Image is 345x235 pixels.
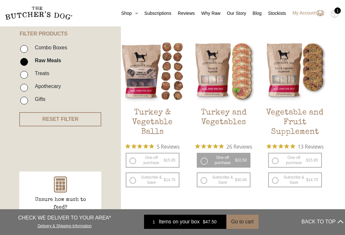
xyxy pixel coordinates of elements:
a: My Account [286,9,324,17]
label: Apothecary [32,82,61,91]
bdi: 14.75 [306,178,318,182]
a: Turkey & Vegetable BallsTurkey & Vegetable Balls [121,39,184,138]
label: One-off purchase [268,153,322,168]
p: CHECK WE DELIVER TO YOUR AREA* [18,214,111,222]
label: Combo Boxes [32,43,67,52]
button: Go to cart [226,215,259,229]
label: Subscribe & Save [197,172,250,187]
button: Rated 4.9 out of 5 stars from 13 reviews. Jump to reviews. [267,142,323,151]
label: Gifts [32,95,45,103]
img: Turkey and Vegetables [192,39,255,103]
label: Subscribe & Save [126,172,179,187]
a: Subscriptions [138,10,171,17]
div: 1 [334,7,341,14]
a: Reviews [171,10,195,17]
span: $ [203,219,205,224]
a: 1 Items on your box $47.50 [144,215,226,229]
span: $ [235,178,237,182]
a: Blog [246,10,262,17]
span: $ [164,158,166,162]
bdi: 30.06 [235,178,247,182]
label: Raw Meals [32,56,61,65]
a: Stockists [262,10,286,17]
h2: Turkey & Vegetable Balls [121,108,184,138]
a: Turkey and VegetablesTurkey and Vegetables [192,39,255,138]
label: One-off purchase [126,153,179,168]
bdi: 14.75 [164,178,176,182]
span: 5 Reviews [157,142,179,151]
a: Why Raw [195,10,221,17]
button: RESET FILTER [19,112,101,126]
span: 13 Reviews [298,142,323,151]
p: Unsure how much to feed? [28,196,93,211]
a: Our Story [221,10,246,17]
img: TBD_Cart-Full.png [331,10,339,18]
button: BACK TO TOP [302,214,343,230]
label: One-off purchase [197,153,250,168]
span: Items on your box [159,218,199,226]
bdi: 47.50 [203,219,217,224]
span: $ [306,178,308,182]
a: Vegetable and Fruit SupplementVegetable and Fruit Supplement [263,39,327,138]
h2: Vegetable and Fruit Supplement [263,108,327,138]
button: Rated 5 out of 5 stars from 5 reviews. Jump to reviews. [125,142,179,151]
a: Delivery & Shipping Information [38,222,92,228]
bdi: 15.95 [306,158,318,162]
div: 1 [149,219,159,225]
bdi: 15.95 [164,158,176,162]
span: $ [306,158,308,162]
label: Subscribe & Save [268,172,322,187]
h2: Turkey and Vegetables [192,108,255,138]
button: Rated 4.9 out of 5 stars from 26 reviews. Jump to reviews. [195,142,252,151]
span: 26 Reviews [226,142,252,151]
bdi: 32.50 [235,158,247,162]
a: Shop [115,10,138,17]
span: $ [235,158,237,162]
span: $ [164,178,166,182]
label: Treats [32,69,49,78]
img: Turkey & Vegetable Balls [121,39,184,103]
img: Vegetable and Fruit Supplement [263,39,327,103]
